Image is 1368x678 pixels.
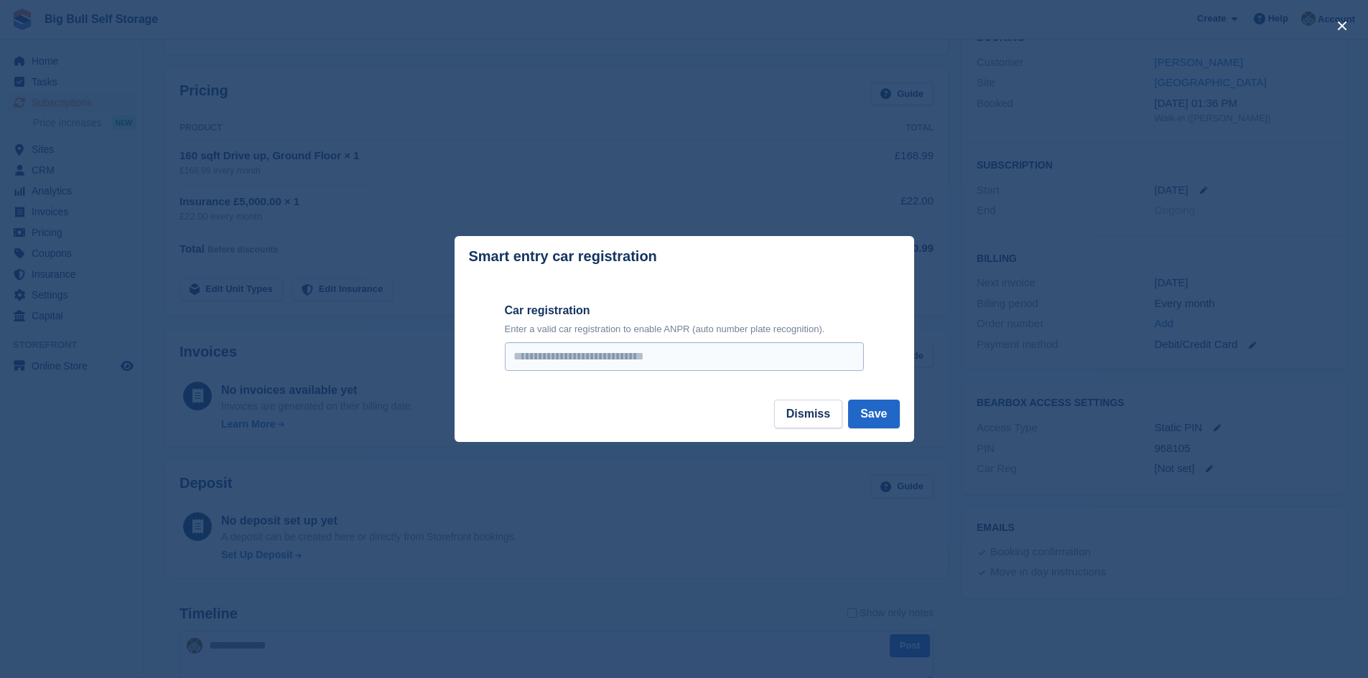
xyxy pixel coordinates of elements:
p: Smart entry car registration [469,248,657,265]
label: Car registration [505,302,864,319]
button: close [1331,14,1354,37]
p: Enter a valid car registration to enable ANPR (auto number plate recognition). [505,322,864,336]
button: Dismiss [774,400,842,428]
button: Save [848,400,899,428]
